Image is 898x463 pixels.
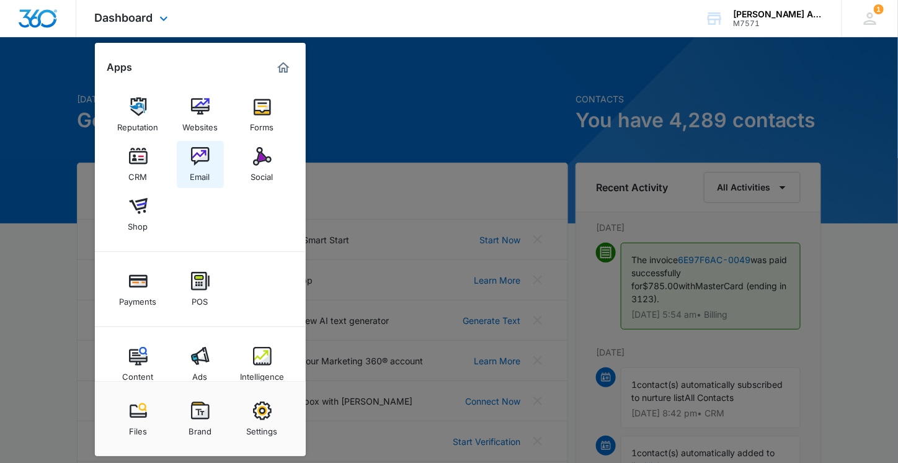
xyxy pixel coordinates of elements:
div: Intelligence [240,366,284,382]
a: Forms [239,91,286,138]
div: notifications count [874,4,884,14]
a: Intelligence [239,341,286,388]
a: Brand [177,395,224,443]
div: Brand [189,420,211,436]
div: Social [251,166,273,182]
div: CRM [129,166,148,182]
h2: Apps [107,61,133,73]
a: CRM [115,141,162,188]
div: POS [192,290,208,307]
a: Shop [115,191,162,238]
span: Dashboard [95,11,153,24]
div: Reputation [118,116,159,132]
a: Ads [177,341,224,388]
div: Settings [247,420,278,436]
div: Email [190,166,210,182]
a: POS [177,266,224,313]
a: Content [115,341,162,388]
div: Content [123,366,154,382]
div: Files [129,420,147,436]
div: account id [733,19,824,28]
a: Reputation [115,91,162,138]
div: Forms [251,116,274,132]
div: Ads [193,366,208,382]
a: Settings [239,395,286,443]
div: Shop [128,215,148,231]
a: Social [239,141,286,188]
span: 1 [874,4,884,14]
a: Files [115,395,162,443]
div: Payments [120,290,157,307]
a: Payments [115,266,162,313]
a: Marketing 360® Dashboard [273,58,293,78]
a: Email [177,141,224,188]
div: Websites [182,116,218,132]
div: account name [733,9,824,19]
a: Websites [177,91,224,138]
